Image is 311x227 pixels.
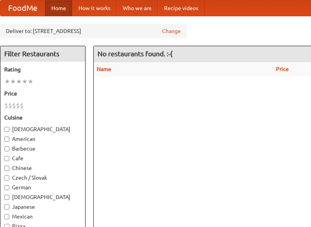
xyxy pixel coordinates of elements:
li: ★ [22,77,28,86]
a: Price [276,66,289,72]
li: ★ [4,77,10,86]
ng-pluralize: No restaurants found. :-( [98,50,173,57]
a: FoodMe [0,0,45,16]
li: $ [4,101,8,110]
label: Barbecue [4,145,81,152]
input: American [4,137,9,142]
label: American [4,135,81,143]
a: Recipe videos [158,0,204,16]
a: How it works [72,0,117,16]
a: Home [45,0,72,16]
li: ★ [10,77,16,86]
label: [DEMOGRAPHIC_DATA] [4,193,81,201]
li: $ [8,101,12,110]
li: $ [12,101,16,110]
input: [DEMOGRAPHIC_DATA] [4,127,9,132]
h5: Price [4,90,81,97]
a: Change [162,27,181,35]
input: [DEMOGRAPHIC_DATA] [4,195,9,200]
li: $ [16,101,20,110]
input: Mexican [4,214,9,219]
input: Japanese [4,204,9,210]
li: ★ [16,77,22,86]
a: Who we are [117,0,158,16]
a: Name [97,66,111,72]
li: ★ [28,77,33,86]
label: Chinese [4,164,81,172]
label: [DEMOGRAPHIC_DATA] [4,125,81,133]
li: $ [20,101,24,110]
label: German [4,184,81,191]
label: Czech / Slovak [4,174,81,182]
label: Mexican [4,213,81,220]
label: Japanese [4,203,81,211]
input: Cafe [4,156,9,161]
h4: Filter Restaurants [0,46,85,62]
h5: Rating [4,66,81,73]
input: Chinese [4,166,9,171]
input: German [4,185,9,190]
label: Cafe [4,154,81,162]
h5: Cuisine [4,114,81,121]
input: Barbecue [4,146,9,151]
input: Czech / Slovak [4,175,9,180]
